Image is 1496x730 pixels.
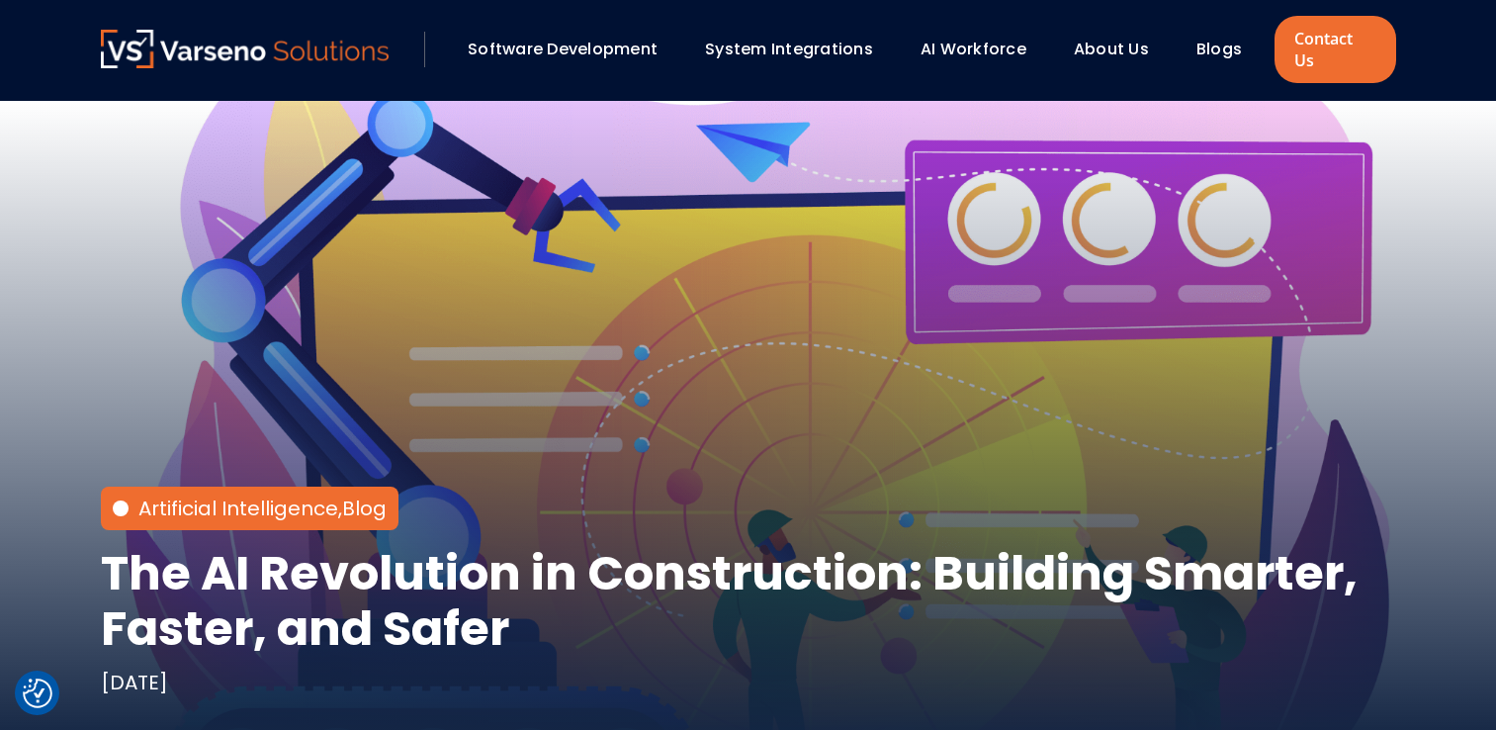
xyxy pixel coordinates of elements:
[101,669,168,696] div: [DATE]
[23,679,52,708] button: Cookie Settings
[911,33,1054,66] div: AI Workforce
[101,546,1396,657] h1: The AI Revolution in Construction: Building Smarter, Faster, and Safer
[1187,33,1270,66] div: Blogs
[458,33,685,66] div: Software Development
[921,38,1026,60] a: AI Workforce
[101,30,390,69] a: Varseno Solutions – Product Engineering & IT Services
[138,495,387,522] div: ,
[23,679,52,708] img: Revisit consent button
[1074,38,1149,60] a: About Us
[705,38,873,60] a: System Integrations
[1064,33,1177,66] div: About Us
[101,30,390,68] img: Varseno Solutions – Product Engineering & IT Services
[1275,16,1395,83] a: Contact Us
[695,33,901,66] div: System Integrations
[342,495,387,522] a: Blog
[138,495,338,522] a: Artificial Intelligence
[468,38,658,60] a: Software Development
[1196,38,1242,60] a: Blogs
